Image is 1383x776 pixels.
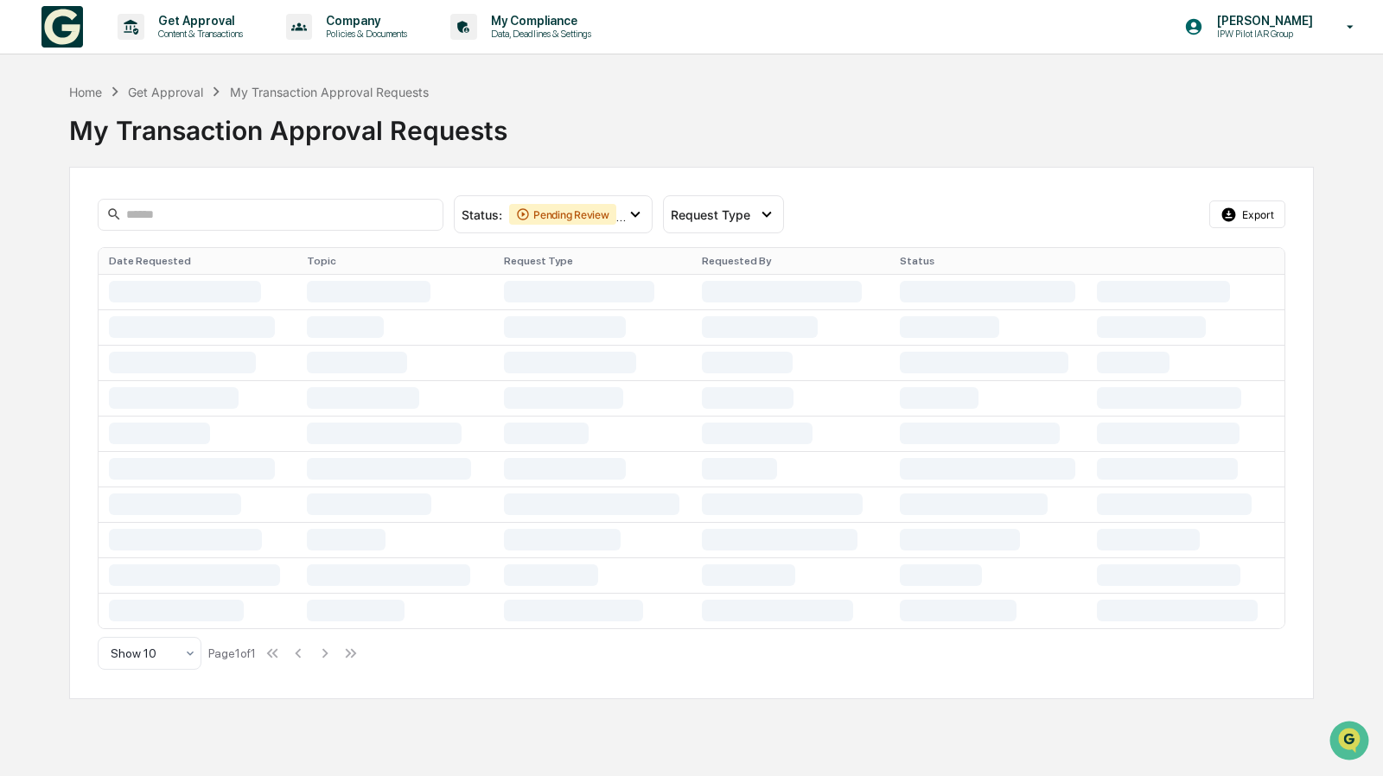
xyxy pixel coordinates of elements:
[889,248,1087,274] th: Status
[10,243,116,274] a: 🔎Data Lookup
[477,28,600,40] p: Data, Deadlines & Settings
[10,210,118,241] a: 🖐️Preclearance
[230,85,429,99] div: My Transaction Approval Requests
[494,248,691,274] th: Request Type
[143,217,214,234] span: Attestations
[122,291,209,305] a: Powered byPylon
[691,248,889,274] th: Requested By
[208,646,256,660] div: Page 1 of 1
[671,207,750,222] span: Request Type
[1209,200,1285,228] button: Export
[509,204,616,225] div: Pending Review
[35,250,109,267] span: Data Lookup
[17,251,31,265] div: 🔎
[59,149,219,162] div: We're available if you need us!
[59,131,284,149] div: Start new chat
[1328,719,1374,766] iframe: Open customer support
[312,28,416,40] p: Policies & Documents
[41,6,83,48] img: logo
[128,85,203,99] div: Get Approval
[125,219,139,232] div: 🗄️
[296,248,494,274] th: Topic
[69,85,102,99] div: Home
[118,210,221,241] a: 🗄️Attestations
[35,217,112,234] span: Preclearance
[17,131,48,162] img: 1746055101610-c473b297-6a78-478c-a979-82029cc54cd1
[69,101,1314,146] div: My Transaction Approval Requests
[17,35,315,63] p: How can we help?
[99,248,296,274] th: Date Requested
[294,137,315,157] button: Start new chat
[462,207,502,222] span: Status :
[17,219,31,232] div: 🖐️
[144,28,252,40] p: Content & Transactions
[1203,14,1322,28] p: [PERSON_NAME]
[477,14,600,28] p: My Compliance
[1203,28,1322,40] p: IPW Pilot IAR Group
[172,292,209,305] span: Pylon
[312,14,416,28] p: Company
[144,14,252,28] p: Get Approval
